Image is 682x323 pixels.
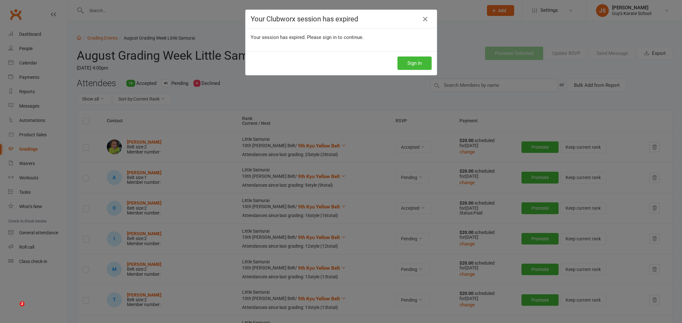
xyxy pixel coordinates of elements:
[420,14,430,24] a: Close
[20,301,25,306] span: 2
[397,56,432,70] button: Sign In
[251,15,432,23] h4: Your Clubworx session has expired
[6,301,22,317] iframe: Intercom live chat
[251,34,364,40] span: Your session has expired. Please sign in to continue.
